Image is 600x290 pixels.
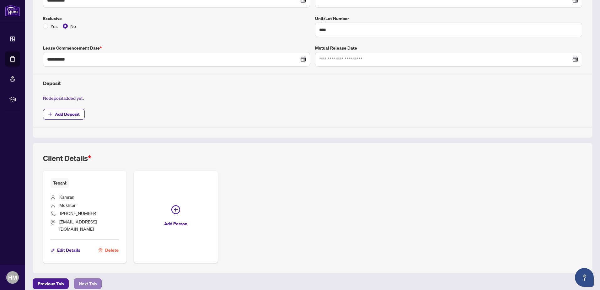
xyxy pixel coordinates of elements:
span: plus-circle [171,205,180,214]
button: Add Deposit [43,109,85,120]
button: Next Tab [74,278,102,289]
img: logo [5,5,20,16]
button: Delete [98,245,119,255]
button: Previous Tab [33,278,69,289]
label: Mutual Release Date [315,45,582,51]
span: [EMAIL_ADDRESS][DOMAIN_NAME] [59,219,97,232]
label: Lease Commencement Date [43,45,310,51]
span: Next Tab [79,279,97,289]
span: No [68,23,78,30]
span: Previous Tab [38,279,64,289]
h4: Deposit [43,79,582,87]
button: Edit Details [51,245,81,255]
span: Kamran [59,194,74,200]
button: Open asap [575,268,594,287]
span: HM [8,273,17,282]
span: Add Deposit [55,109,80,119]
h2: Client Details [43,153,91,163]
span: No deposit added yet. [43,95,84,101]
button: Add Person [134,171,217,263]
span: Yes [48,23,60,30]
span: Mukhtar [59,202,76,208]
span: Edit Details [57,245,80,255]
span: Add Person [164,219,187,229]
span: Tenant [51,178,69,188]
label: Unit/Lot Number [315,15,582,22]
span: plus [48,112,52,116]
span: [PHONE_NUMBER] [60,210,97,216]
span: Delete [105,245,119,255]
label: Exclusive [43,15,310,22]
